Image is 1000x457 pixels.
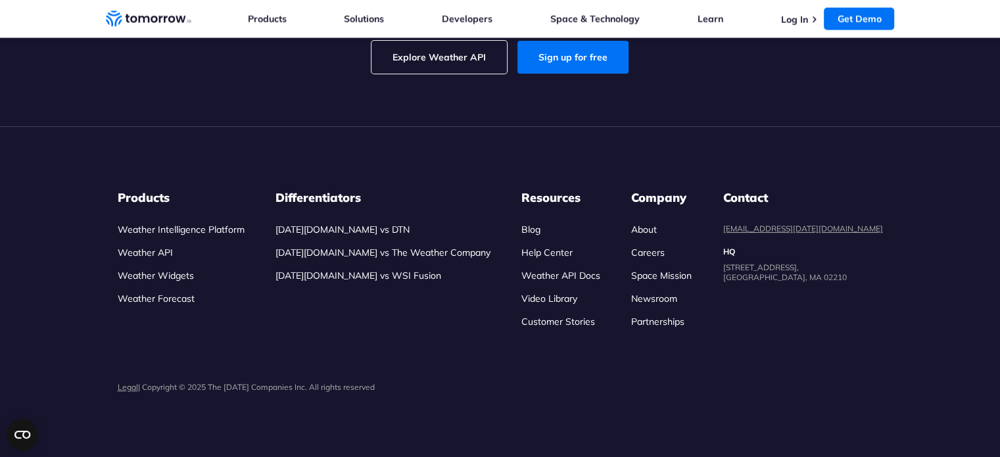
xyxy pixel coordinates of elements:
[723,262,883,282] dd: [STREET_ADDRESS], [GEOGRAPHIC_DATA], MA 02210
[869,382,883,397] img: Instagram
[631,316,684,327] a: Partnerships
[275,270,441,281] a: [DATE][DOMAIN_NAME] vs WSI Fusion
[248,13,287,25] a: Products
[275,224,410,235] a: [DATE][DOMAIN_NAME] vs DTN
[521,270,600,281] a: Weather API Docs
[118,247,173,258] a: Weather API
[7,419,38,450] button: Open CMP widget
[118,382,375,392] p: | Copyright © 2025 The [DATE] Companies Inc. All rights reserved
[521,224,540,235] a: Blog
[521,247,573,258] a: Help Center
[275,247,490,258] a: [DATE][DOMAIN_NAME] vs The Weather Company
[118,190,245,206] h3: Products
[631,270,692,281] a: Space Mission
[723,190,883,282] dl: contact details
[275,190,490,206] h3: Differentiators
[118,382,138,392] a: Legal
[442,13,492,25] a: Developers
[118,224,245,235] a: Weather Intelligence Platform
[723,289,763,312] img: usa flag
[723,247,883,257] dt: HQ
[824,8,894,30] a: Get Demo
[631,247,665,258] a: Careers
[723,190,883,206] dt: Contact
[631,224,657,235] a: About
[118,293,195,304] a: Weather Forecast
[550,13,640,25] a: Space & Technology
[521,293,577,304] a: Video Library
[118,270,194,281] a: Weather Widgets
[723,224,883,233] a: [EMAIL_ADDRESS][DATE][DOMAIN_NAME]
[521,190,600,206] h3: Resources
[521,316,595,327] a: Customer Stories
[740,382,755,397] img: Linkedin
[783,382,798,397] img: Twitter
[780,14,807,26] a: Log In
[631,293,677,304] a: Newsroom
[371,41,507,74] a: Explore Weather API
[517,41,629,74] a: Sign up for free
[631,190,692,206] h3: Company
[106,9,191,29] a: Home link
[344,13,384,25] a: Solutions
[826,382,840,397] img: Facebook
[698,13,723,25] a: Learn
